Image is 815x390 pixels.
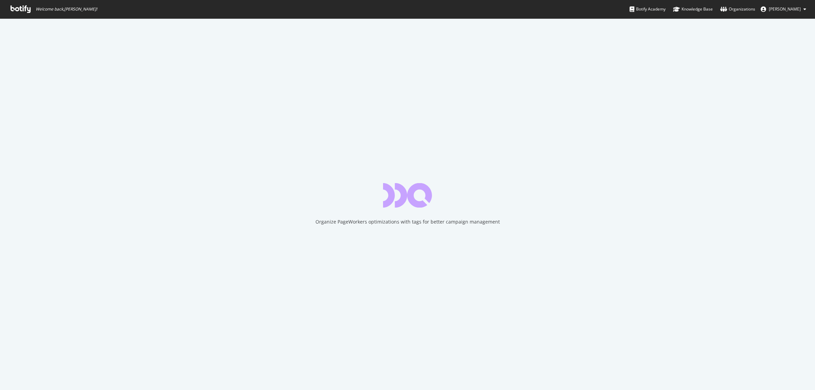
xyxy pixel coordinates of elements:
[720,6,755,13] div: Organizations
[769,6,801,12] span: Heimerl Marlon
[315,218,500,225] div: Organize PageWorkers optimizations with tags for better campaign management
[755,4,812,15] button: [PERSON_NAME]
[383,183,432,208] div: animation
[673,6,713,13] div: Knowledge Base
[630,6,666,13] div: Botify Academy
[36,6,97,12] span: Welcome back, [PERSON_NAME] !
